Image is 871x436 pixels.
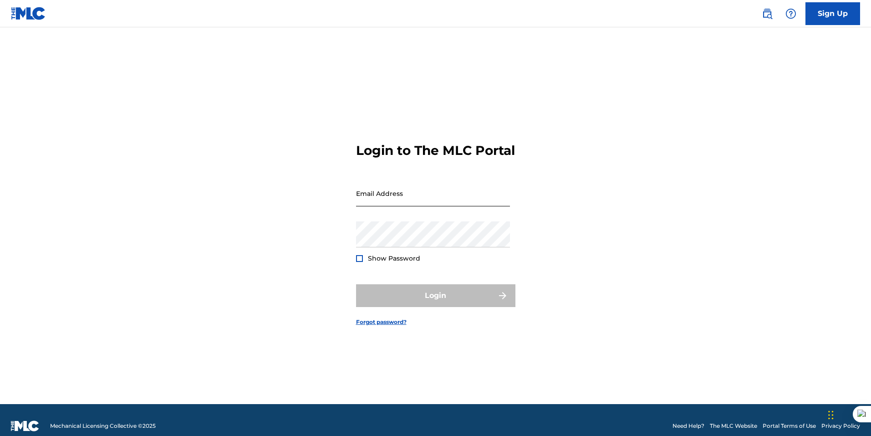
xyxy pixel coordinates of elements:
[758,5,776,23] a: Public Search
[11,7,46,20] img: MLC Logo
[762,8,773,19] img: search
[368,254,420,262] span: Show Password
[11,421,39,431] img: logo
[356,318,407,326] a: Forgot password?
[828,401,834,429] div: Drag
[50,422,156,430] span: Mechanical Licensing Collective © 2025
[356,143,515,159] h3: Login to The MLC Portal
[821,422,860,430] a: Privacy Policy
[710,422,757,430] a: The MLC Website
[825,392,871,436] iframe: Chat Widget
[782,5,800,23] div: Help
[672,422,704,430] a: Need Help?
[805,2,860,25] a: Sign Up
[785,8,796,19] img: help
[763,422,816,430] a: Portal Terms of Use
